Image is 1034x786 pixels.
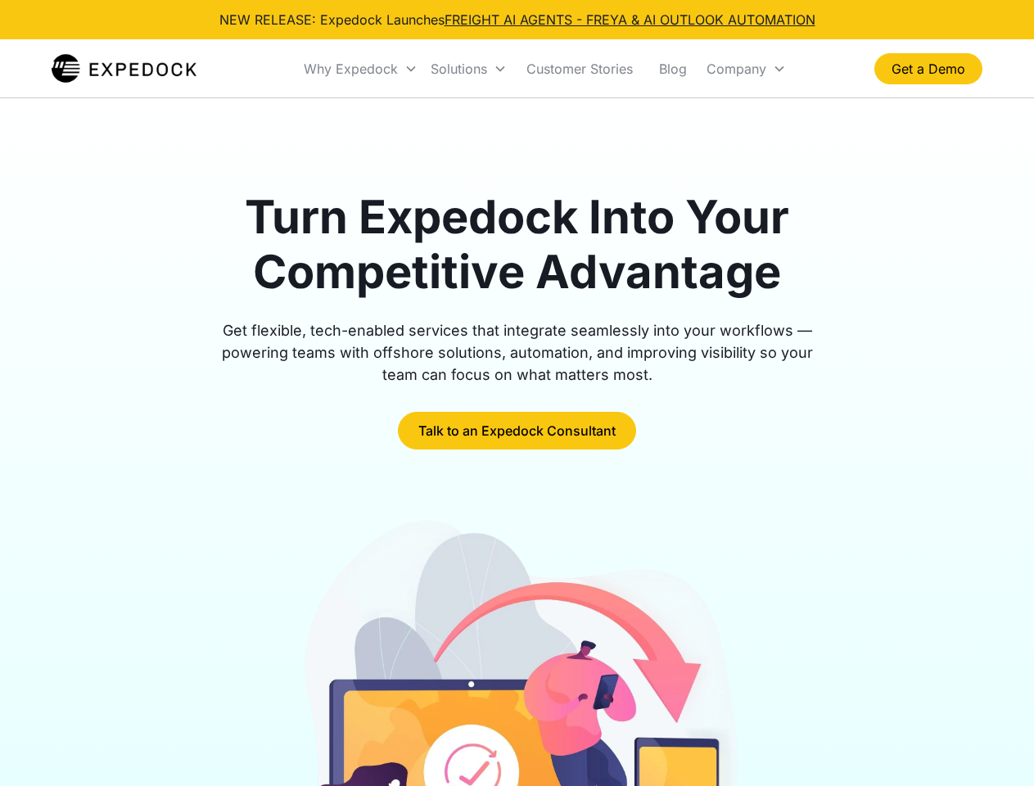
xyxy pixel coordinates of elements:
[203,190,832,300] h1: Turn Expedock Into Your Competitive Advantage
[398,412,636,449] a: Talk to an Expedock Consultant
[700,41,792,97] div: Company
[203,319,832,386] div: Get flexible, tech-enabled services that integrate seamlessly into your workflows — powering team...
[297,41,424,97] div: Why Expedock
[219,10,815,29] div: NEW RELEASE: Expedock Launches
[52,52,196,85] a: home
[874,53,982,84] a: Get a Demo
[304,61,398,77] div: Why Expedock
[646,41,700,97] a: Blog
[445,11,815,28] a: FREIGHT AI AGENTS - FREYA & AI OUTLOOK AUTOMATION
[513,41,646,97] a: Customer Stories
[424,41,513,97] div: Solutions
[431,61,487,77] div: Solutions
[707,61,766,77] div: Company
[52,52,196,85] img: Expedock Logo
[952,707,1034,786] iframe: Chat Widget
